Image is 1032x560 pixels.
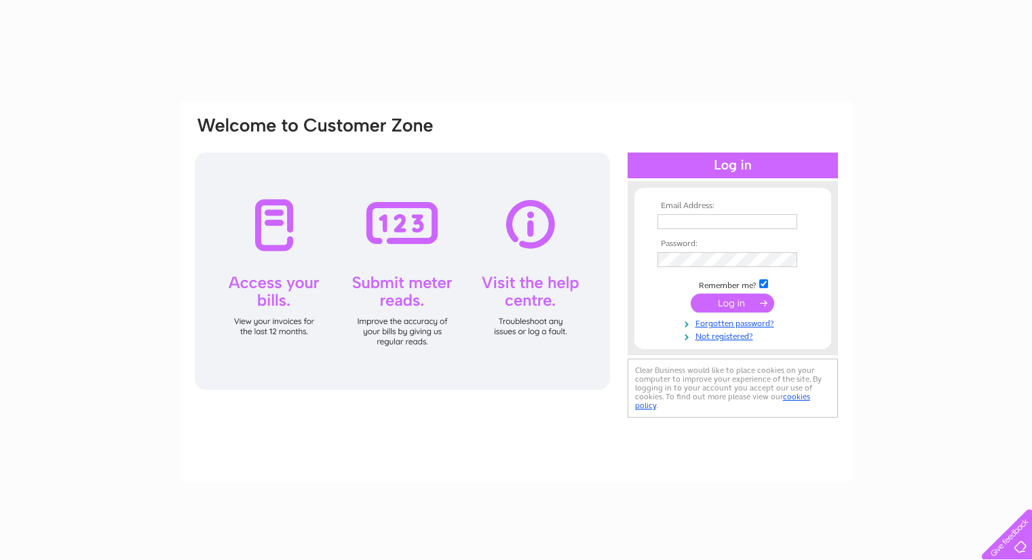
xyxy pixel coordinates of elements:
td: Remember me? [654,277,811,291]
th: Email Address: [654,201,811,211]
a: cookies policy [635,392,810,410]
div: Clear Business would like to place cookies on your computer to improve your experience of the sit... [628,359,838,418]
th: Password: [654,239,811,249]
input: Submit [691,294,774,313]
a: Forgotten password? [657,316,811,329]
a: Not registered? [657,329,811,342]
